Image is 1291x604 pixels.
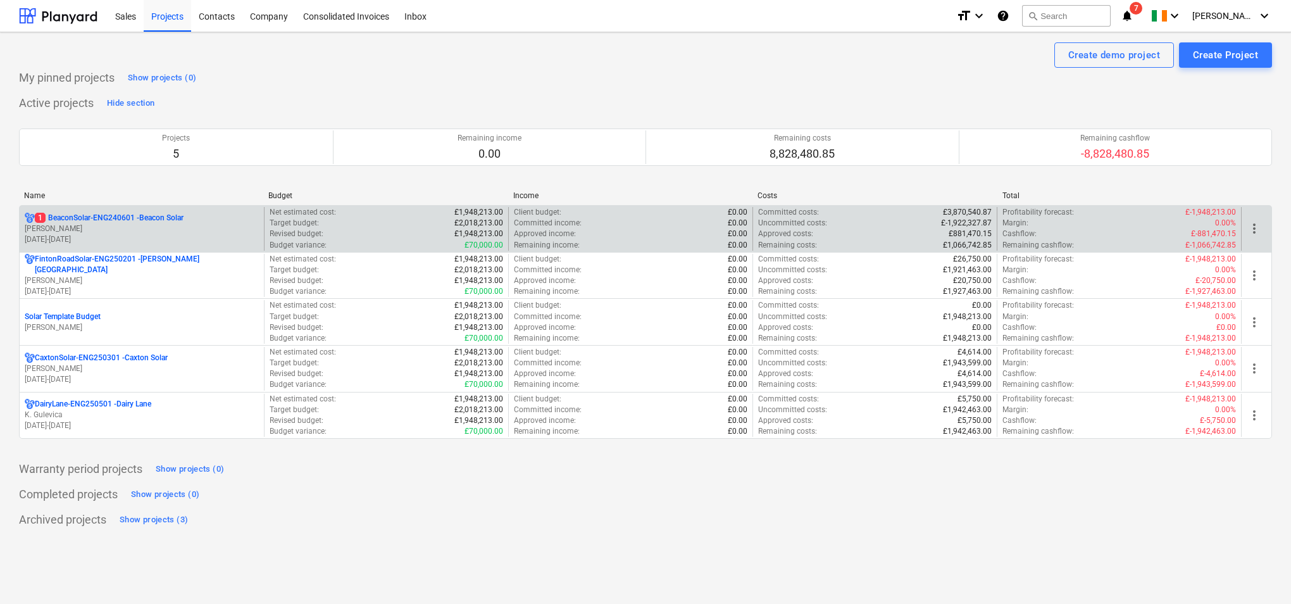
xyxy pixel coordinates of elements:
[25,353,259,385] div: CaxtonSolar-ENG250301 -Caxton Solar[PERSON_NAME][DATE]-[DATE]
[728,394,747,405] p: £0.00
[758,265,827,275] p: Uncommitted costs :
[514,322,576,333] p: Approved income :
[268,191,502,200] div: Budget
[25,311,259,333] div: Solar Template Budget[PERSON_NAME]
[1080,133,1150,144] p: Remaining cashflow
[514,254,561,265] p: Client budget :
[1185,254,1236,265] p: £-1,948,213.00
[270,311,319,322] p: Target budget :
[1228,543,1291,604] iframe: Chat Widget
[131,488,199,502] div: Show projects (0)
[19,462,142,477] p: Warranty period projects
[1215,358,1236,368] p: 0.00%
[1054,42,1174,68] button: Create demo project
[35,254,259,275] p: FintonRoadSolar-ENG250201 - [PERSON_NAME][GEOGRAPHIC_DATA]
[153,459,227,479] button: Show projects (0)
[25,353,35,363] div: Project has multi currencies enabled
[25,322,259,333] p: [PERSON_NAME]
[454,265,503,275] p: £2,018,213.00
[1200,368,1236,379] p: £-4,614.00
[758,415,813,426] p: Approved costs :
[1185,394,1236,405] p: £-1,948,213.00
[957,368,992,379] p: £4,614.00
[514,415,576,426] p: Approved income :
[728,379,747,390] p: £0.00
[1028,11,1038,21] span: search
[270,358,319,368] p: Target budget :
[728,265,747,275] p: £0.00
[758,300,819,311] p: Committed costs :
[1247,361,1262,376] span: more_vert
[1191,229,1236,239] p: £-881,470.15
[35,213,46,223] span: 1
[758,191,992,200] div: Costs
[454,207,503,218] p: £1,948,213.00
[971,8,987,23] i: keyboard_arrow_down
[758,379,817,390] p: Remaining costs :
[943,240,992,251] p: £1,066,742.85
[454,322,503,333] p: £1,948,213.00
[465,333,503,344] p: £70,000.00
[514,347,561,358] p: Client budget :
[270,405,319,415] p: Target budget :
[1002,265,1028,275] p: Margin :
[24,191,258,200] div: Name
[270,379,327,390] p: Budget variance :
[25,223,259,234] p: [PERSON_NAME]
[1002,191,1237,200] div: Total
[758,218,827,229] p: Uncommitted costs :
[1185,240,1236,251] p: £-1,066,742.85
[758,229,813,239] p: Approved costs :
[270,265,319,275] p: Target budget :
[943,426,992,437] p: £1,942,463.00
[270,322,323,333] p: Revised budget :
[128,71,196,85] div: Show projects (0)
[514,394,561,405] p: Client budget :
[1215,405,1236,415] p: 0.00%
[270,368,323,379] p: Revised budget :
[270,347,336,358] p: Net estimated cost :
[1002,286,1074,297] p: Remaining cashflow :
[25,363,259,374] p: [PERSON_NAME]
[943,405,992,415] p: £1,942,463.00
[728,218,747,229] p: £0.00
[514,207,561,218] p: Client budget :
[270,207,336,218] p: Net estimated cost :
[465,286,503,297] p: £70,000.00
[514,286,580,297] p: Remaining income :
[458,146,521,161] p: 0.00
[728,405,747,415] p: £0.00
[1247,268,1262,283] span: more_vert
[943,358,992,368] p: £1,943,599.00
[270,240,327,251] p: Budget variance :
[25,420,259,431] p: [DATE] - [DATE]
[270,415,323,426] p: Revised budget :
[25,399,35,410] div: Project has multi currencies enabled
[1215,265,1236,275] p: 0.00%
[728,207,747,218] p: £0.00
[1002,240,1074,251] p: Remaining cashflow :
[1002,207,1074,218] p: Profitability forecast :
[758,358,827,368] p: Uncommitted costs :
[25,286,259,297] p: [DATE] - [DATE]
[728,300,747,311] p: £0.00
[728,333,747,344] p: £0.00
[1247,221,1262,236] span: more_vert
[1002,415,1037,426] p: Cashflow :
[35,353,168,363] p: CaxtonSolar-ENG250301 - Caxton Solar
[728,426,747,437] p: £0.00
[454,358,503,368] p: £2,018,213.00
[454,218,503,229] p: £2,018,213.00
[513,191,747,200] div: Income
[454,368,503,379] p: £1,948,213.00
[514,300,561,311] p: Client budget :
[957,415,992,426] p: £5,750.00
[1002,426,1074,437] p: Remaining cashflow :
[128,484,203,505] button: Show projects (0)
[943,265,992,275] p: £1,921,463.00
[1002,311,1028,322] p: Margin :
[104,93,158,113] button: Hide section
[1185,300,1236,311] p: £-1,948,213.00
[514,240,580,251] p: Remaining income :
[758,322,813,333] p: Approved costs :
